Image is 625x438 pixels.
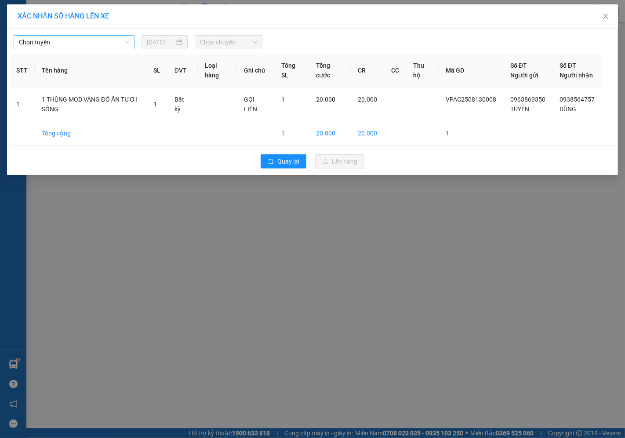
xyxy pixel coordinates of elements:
[274,121,309,146] td: 1
[35,88,146,121] td: 1 THÙNG MOD VÀNG ĐỒ ĂN TƯƠI SỐNG
[351,54,384,88] th: CR
[406,54,439,88] th: Thu hộ
[147,37,174,47] input: 13/08/2025
[198,54,237,88] th: Loại hàng
[146,54,167,88] th: SL
[167,88,198,121] td: Bất kỳ
[439,54,503,88] th: Mã GD
[384,54,406,88] th: CC
[560,96,595,103] span: 0938564757
[315,154,364,168] button: uploadLên hàng
[9,88,35,121] td: 1
[237,54,274,88] th: Ghi chú
[309,121,351,146] td: 20.000
[309,54,351,88] th: Tổng cước
[358,96,377,103] span: 20.000
[244,96,257,113] span: GỌI LIỀN
[35,121,146,146] td: Tổng cộng
[510,106,529,113] span: TUYỀN
[560,72,593,79] span: Người nhận
[277,157,299,166] span: Quay lại
[593,4,618,29] button: Close
[281,96,285,103] span: 1
[19,36,129,49] span: Chọn tuyến
[560,62,576,69] span: Số ĐT
[351,121,384,146] td: 20.000
[274,54,309,88] th: Tổng SL
[510,96,545,103] span: 0963869350
[35,54,146,88] th: Tên hàng
[510,72,538,79] span: Người gửi
[439,121,503,146] td: 1
[9,54,35,88] th: STT
[510,62,527,69] span: Số ĐT
[560,106,576,113] span: DŨNG
[316,96,335,103] span: 20.000
[261,154,306,168] button: rollbackQuay lại
[167,54,198,88] th: ĐVT
[268,158,274,165] span: rollback
[446,96,496,103] span: VPAC2508130008
[18,12,109,20] span: XÁC NHẬN SỐ HÀNG LÊN XE
[153,101,157,108] span: 1
[602,13,609,20] span: close
[200,36,257,49] span: Chọn chuyến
